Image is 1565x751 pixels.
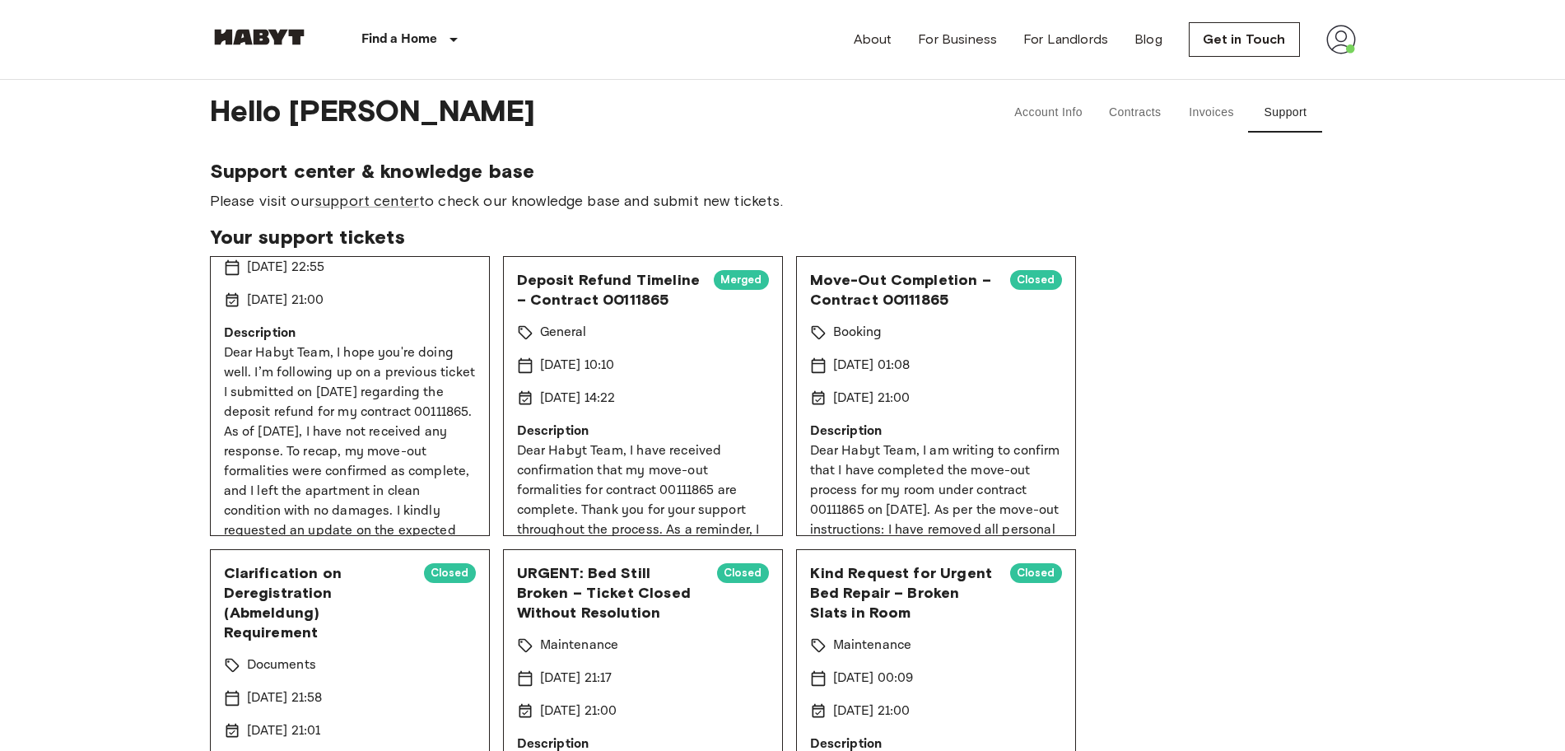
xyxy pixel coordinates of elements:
p: Description [224,324,476,343]
p: [DATE] 01:08 [833,356,911,375]
span: Please visit our to check our knowledge base and submit new tickets. [210,190,1356,212]
p: [DATE] 21:00 [247,291,324,310]
img: avatar [1326,25,1356,54]
button: Support [1249,93,1323,133]
a: Get in Touch [1189,22,1300,57]
p: Description [810,422,1062,441]
a: Blog [1134,30,1162,49]
p: General [540,323,587,343]
span: Closed [717,565,769,581]
p: Booking [833,323,883,343]
p: [DATE] 00:09 [833,669,914,688]
span: Closed [1010,565,1062,581]
a: For Landlords [1023,30,1108,49]
p: [DATE] 14:22 [540,389,616,408]
span: Clarification on Deregistration (Abmeldung) Requirement [224,563,411,642]
p: Dear Habyt Team, I hope you're doing well. I’m following up on a previous ticket I submitted on [... [224,343,476,660]
button: Invoices [1175,93,1249,133]
span: Closed [1010,272,1062,288]
p: Documents [247,655,316,675]
p: Maintenance [833,636,912,655]
span: URGENT: Bed Still Broken – Ticket Closed Without Resolution [517,563,704,623]
span: Merged [714,272,769,288]
a: support center [314,192,419,210]
p: [DATE] 21:58 [247,688,323,708]
img: Habyt [210,29,309,45]
p: [DATE] 21:00 [833,389,911,408]
span: Support center & knowledge base [210,159,1356,184]
p: Dear Habyt Team, I have received confirmation that my move-out formalities for contract 00111865 ... [517,441,769,718]
p: [DATE] 10:10 [540,356,615,375]
p: [DATE] 22:55 [247,258,325,278]
p: [DATE] 21:17 [540,669,612,688]
p: Maintenance [540,636,619,655]
p: [DATE] 21:01 [247,721,321,741]
a: About [854,30,892,49]
span: Closed [424,565,476,581]
p: [DATE] 21:00 [833,702,911,721]
span: Move-Out Completion – Contract 00111865 [810,270,997,310]
span: Deposit Refund Timeline – Contract 00111865 [517,270,701,310]
button: Account Info [1001,93,1096,133]
button: Contracts [1096,93,1175,133]
span: Your support tickets [210,225,1356,250]
p: [DATE] 21:00 [540,702,617,721]
p: Find a Home [361,30,438,49]
a: For Business [918,30,997,49]
p: Description [517,422,769,441]
span: Kind Request for Urgent Bed Repair – Broken Slats in Room [810,563,997,623]
span: Hello [PERSON_NAME] [210,93,956,133]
